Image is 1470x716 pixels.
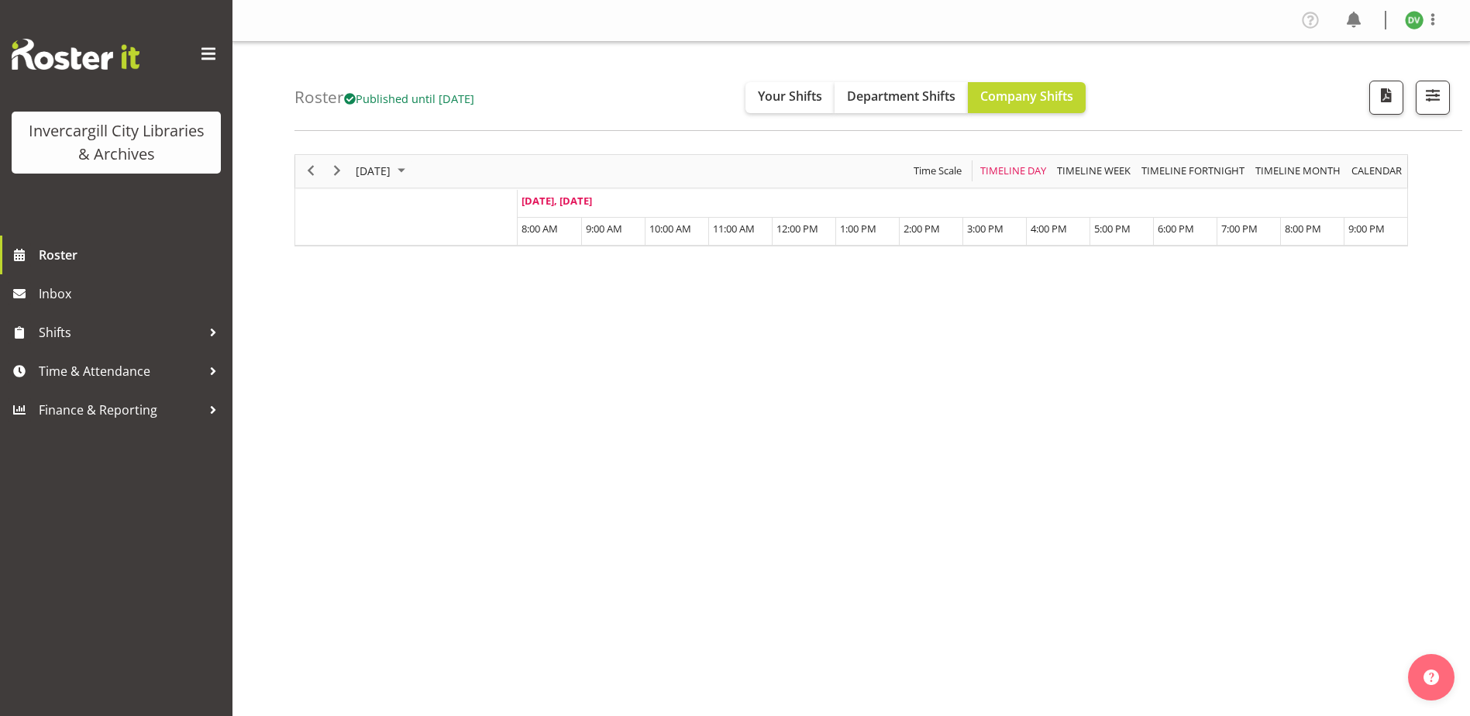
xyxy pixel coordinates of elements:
[1055,161,1134,181] button: Timeline Week
[979,161,1048,181] span: Timeline Day
[1221,222,1258,236] span: 7:00 PM
[39,398,201,422] span: Finance & Reporting
[904,222,940,236] span: 2:00 PM
[758,88,822,105] span: Your Shifts
[1253,161,1344,181] button: Timeline Month
[298,155,324,188] div: previous period
[39,243,225,267] span: Roster
[847,88,955,105] span: Department Shifts
[1139,161,1248,181] button: Fortnight
[27,119,205,166] div: Invercargill City Libraries & Archives
[12,39,139,70] img: Rosterit website logo
[776,222,818,236] span: 12:00 PM
[586,222,622,236] span: 9:00 AM
[649,222,691,236] span: 10:00 AM
[1349,161,1405,181] button: Month
[912,161,963,181] span: Time Scale
[1055,161,1132,181] span: Timeline Week
[980,88,1073,105] span: Company Shifts
[967,222,1004,236] span: 3:00 PM
[978,161,1049,181] button: Timeline Day
[1416,81,1450,115] button: Filter Shifts
[1158,222,1194,236] span: 6:00 PM
[1285,222,1321,236] span: 8:00 PM
[1140,161,1246,181] span: Timeline Fortnight
[1348,222,1385,236] span: 9:00 PM
[301,161,322,181] button: Previous
[835,82,968,113] button: Department Shifts
[324,155,350,188] div: next period
[39,360,201,383] span: Time & Attendance
[1424,670,1439,685] img: help-xxl-2.png
[911,161,965,181] button: Time Scale
[1369,81,1403,115] button: Download a PDF of the roster for the current day
[1031,222,1067,236] span: 4:00 PM
[354,161,392,181] span: [DATE]
[1254,161,1342,181] span: Timeline Month
[840,222,876,236] span: 1:00 PM
[39,321,201,344] span: Shifts
[968,82,1086,113] button: Company Shifts
[522,194,592,208] span: [DATE], [DATE]
[327,161,348,181] button: Next
[745,82,835,113] button: Your Shifts
[294,154,1408,246] div: Timeline Day of October 9, 2025
[1405,11,1424,29] img: desk-view11665.jpg
[522,222,558,236] span: 8:00 AM
[1094,222,1131,236] span: 5:00 PM
[353,161,412,181] button: October 2025
[350,155,415,188] div: October 9, 2025
[39,282,225,305] span: Inbox
[713,222,755,236] span: 11:00 AM
[1350,161,1403,181] span: calendar
[294,88,474,106] h4: Roster
[344,91,474,106] span: Published until [DATE]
